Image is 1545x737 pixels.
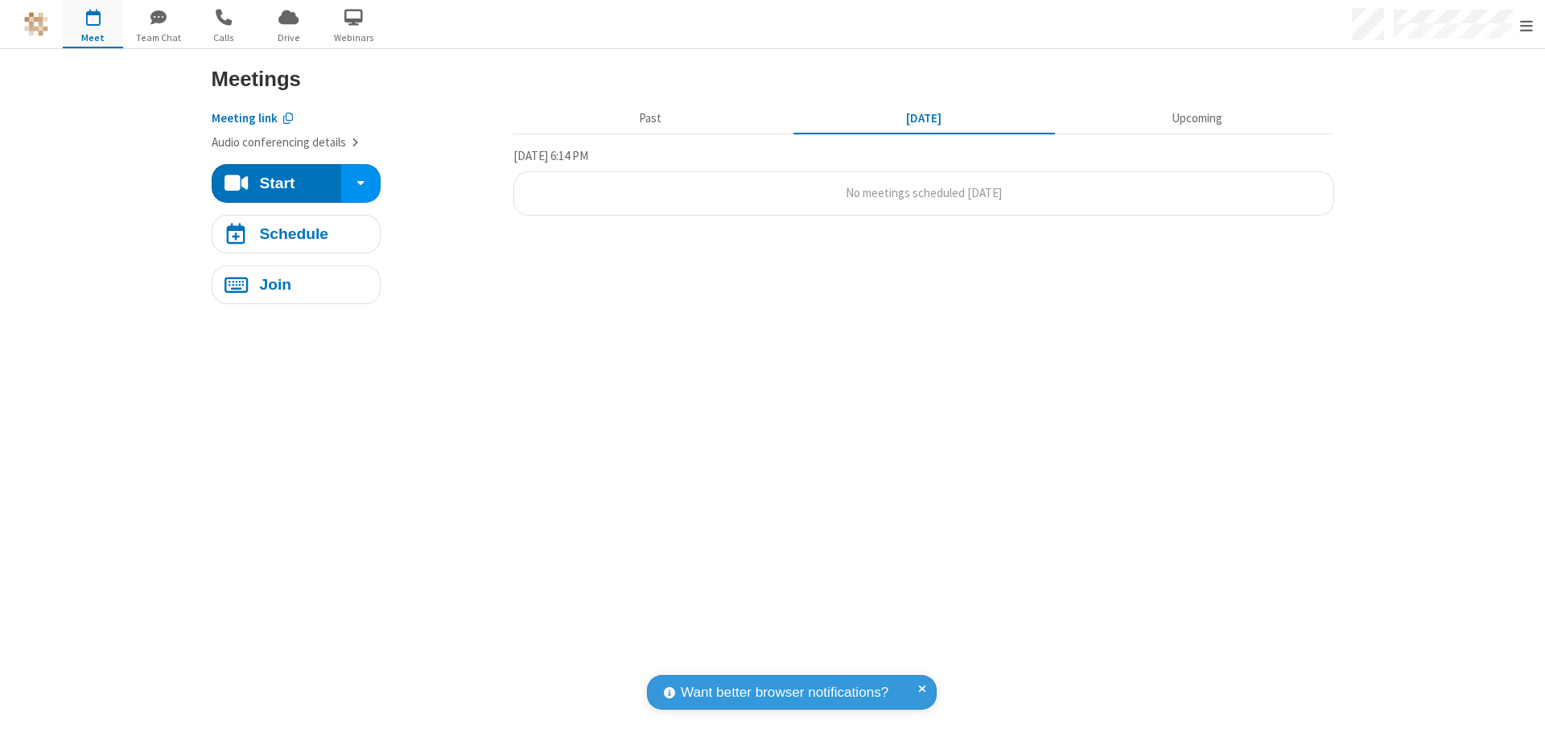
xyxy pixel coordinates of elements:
[212,109,294,128] button: Copy my meeting room link
[212,164,343,203] button: Start
[212,266,381,304] button: Join
[1505,695,1533,726] iframe: Chat
[681,682,888,703] span: Want better browser notifications?
[258,31,319,45] span: Drive
[212,110,278,126] span: Copy my meeting room link
[259,277,291,292] h4: Join
[513,148,588,163] span: [DATE] 6:14 PM
[1066,104,1328,134] button: Upcoming
[193,31,253,45] span: Calls
[63,31,123,45] span: Meet
[259,175,295,191] h4: Start
[212,134,359,152] button: Audio conferencing details
[259,226,328,241] h4: Schedule
[128,31,188,45] span: Team Chat
[341,164,380,203] div: Start conference options
[212,215,381,253] button: Schedule
[793,104,1054,134] button: [DATE]
[519,104,781,134] button: Past
[513,146,1334,216] section: Today's Meetings
[212,97,501,152] section: Account details
[212,68,1334,90] h3: Meetings
[323,31,384,45] span: Webinars
[24,12,48,36] img: QA Selenium DO NOT DELETE OR CHANGE
[846,185,1002,200] span: No meetings scheduled [DATE]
